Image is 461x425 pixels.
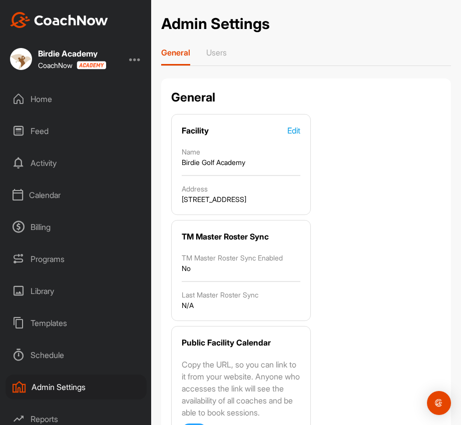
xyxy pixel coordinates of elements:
p: Copy the URL, so you can link to it from your website. Anyone who accesses the link will see the ... [182,358,300,418]
h1: Admin Settings [161,12,270,35]
div: Open Intercom Messenger [427,391,451,415]
div: No [182,263,300,273]
div: CoachNow [38,61,106,69]
div: Home [6,86,147,111]
div: Templates [6,310,147,335]
div: Activity [6,150,147,175]
div: Facility [182,124,209,136]
div: N/A [182,300,300,310]
img: CoachNow [10,12,108,28]
div: TM Master Roster Sync Enabled [182,252,300,263]
div: Programs [6,246,147,271]
div: Edit [287,124,300,136]
div: Birdie Academy [38,49,106,57]
div: Feed [6,118,147,143]
div: Public Facility Calendar [182,336,271,348]
p: Users [206,47,227,57]
div: Library [6,278,147,303]
div: Last Master Roster Sync [182,289,300,300]
div: Birdie Golf Academy [182,157,300,167]
div: TM Master Roster Sync [182,230,269,242]
div: Admin Settings [6,374,147,399]
div: Address [182,183,300,194]
div: [STREET_ADDRESS] [182,194,300,204]
p: General [161,47,190,57]
div: Calendar [6,182,147,207]
img: square_a19cdd7ad3317f5efecfacd28fff5e45.jpg [10,48,32,70]
div: Name [182,146,300,157]
div: Billing [6,214,147,239]
img: CoachNow acadmey [77,61,106,69]
div: Schedule [6,342,147,367]
h2: General [171,88,215,106]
